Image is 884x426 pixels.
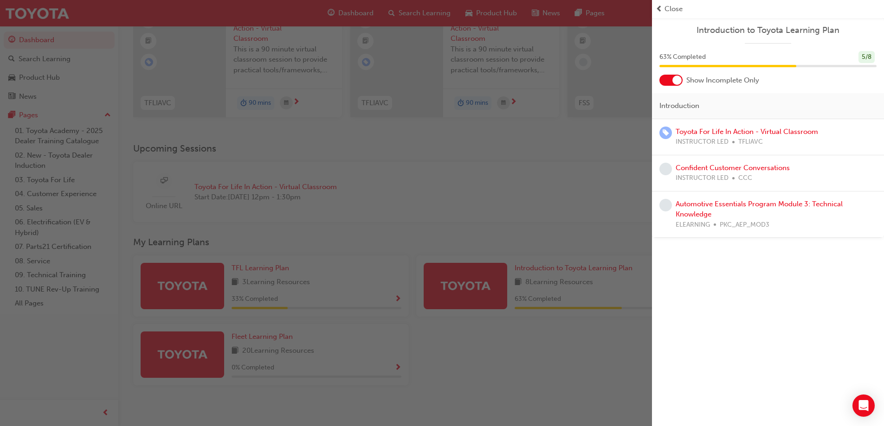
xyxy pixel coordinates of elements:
span: Introduction [659,101,699,111]
span: ELEARNING [676,220,710,230]
span: PKC_AEP_MOD3 [720,220,769,230]
span: 63 % Completed [659,52,706,63]
span: Show Incomplete Only [686,75,759,86]
span: Close [665,4,683,14]
span: prev-icon [656,4,663,14]
span: learningRecordVerb_NONE-icon [659,163,672,175]
a: Toyota For Life In Action - Virtual Classroom [676,127,818,136]
span: learningRecordVerb_ENROLL-icon [659,127,672,139]
span: INSTRUCTOR LED [676,173,729,184]
div: 5 / 8 [858,51,875,64]
span: CCC [738,173,752,184]
button: prev-iconClose [656,4,880,14]
div: Open Intercom Messenger [852,394,875,417]
span: learningRecordVerb_NONE-icon [659,199,672,211]
span: INSTRUCTOR LED [676,137,729,147]
a: Introduction to Toyota Learning Plan [659,25,877,36]
a: Confident Customer Conversations [676,164,790,172]
span: TFLIAVC [738,137,763,147]
a: Automotive Essentials Program Module 3: Technical Knowledge [676,200,843,219]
